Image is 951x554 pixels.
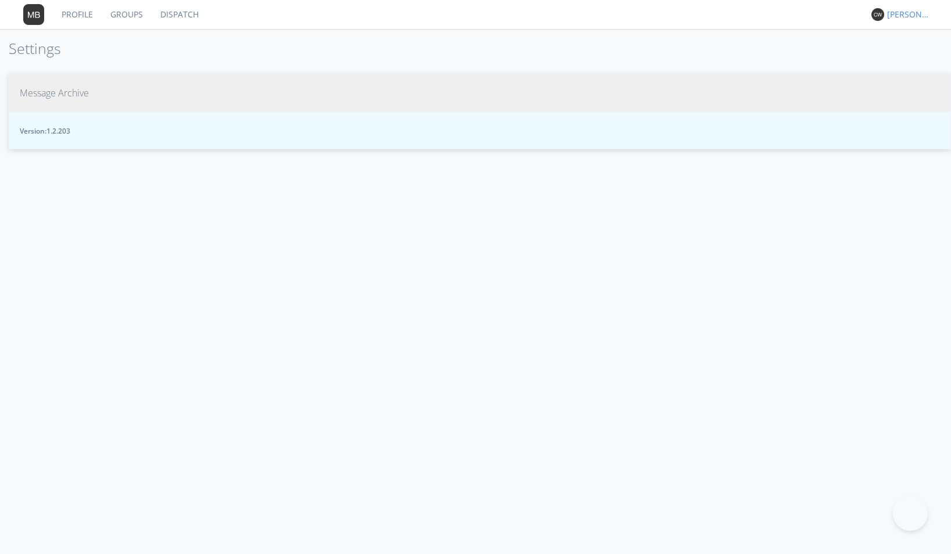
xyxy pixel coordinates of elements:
div: [PERSON_NAME] * [887,9,931,20]
img: 373638.png [23,4,44,25]
img: 373638.png [871,8,884,21]
span: Version: 1.2.203 [20,126,940,136]
button: Message Archive [9,74,951,112]
button: Version:1.2.203 [9,111,951,149]
span: Message Archive [20,87,89,100]
iframe: Toggle Customer Support [893,496,928,531]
